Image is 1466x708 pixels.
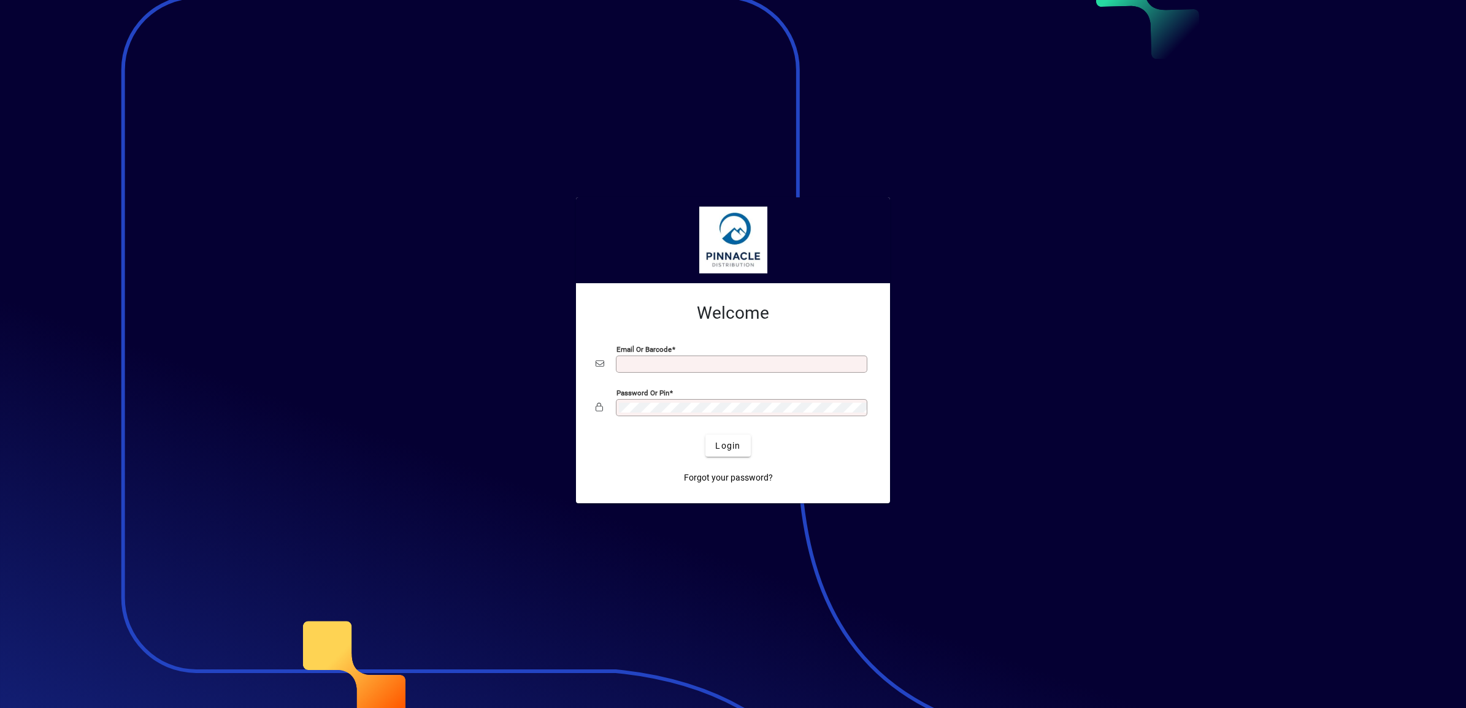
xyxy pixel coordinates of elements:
span: Login [715,440,740,452]
mat-label: Email or Barcode [616,345,672,354]
span: Forgot your password? [684,471,773,484]
h2: Welcome [596,303,870,324]
button: Login [705,435,750,457]
a: Forgot your password? [679,466,778,489]
mat-label: Password or Pin [616,389,669,397]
